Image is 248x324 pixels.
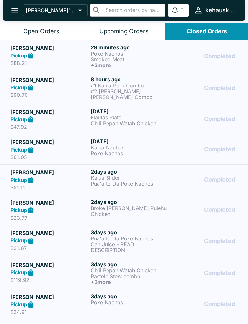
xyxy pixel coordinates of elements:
h6: 8 hours ago [91,76,169,83]
strong: Pickup [10,177,27,183]
div: Closed Orders [187,28,227,35]
p: $47.92 [10,124,88,130]
h6: 29 minutes ago [91,44,169,51]
p: [PERSON_NAME]'s Kitchen [26,7,76,14]
span: 3 days ago [91,261,117,268]
span: 3 days ago [91,229,117,236]
strong: Pickup [10,116,27,123]
button: kehauskitchen [191,3,238,17]
p: #2 [PERSON_NAME] [PERSON_NAME] Combo [91,88,169,100]
p: Pua'a to Da Poke Nachos [91,236,169,241]
p: $31.67 [10,245,88,251]
h6: [DATE] [91,138,169,145]
p: $88.21 [10,60,88,66]
span: 2 days ago [91,168,117,175]
h6: + 3 more [91,279,169,285]
p: Poke Nachos [91,299,169,305]
strong: Pickup [10,52,27,59]
p: Broke [PERSON_NAME] Pulehu Chicken [91,205,169,217]
div: Upcoming Orders [99,28,149,35]
strong: Pickup [10,147,27,153]
h5: [PERSON_NAME] [10,138,88,146]
p: $119.92 [10,277,88,283]
span: 2 days ago [91,199,117,205]
div: kehauskitchen [205,6,235,14]
p: #1 Kalua Pork Combo [91,83,169,88]
p: Can Juice - READ DESCRIPTION [91,241,169,253]
p: 0 [181,7,184,14]
strong: Pickup [10,207,27,213]
p: Poke Nachos [91,51,169,56]
p: Pua'a to Da Poke Nachos [91,181,169,187]
p: Kalua Slider [91,175,169,181]
p: $51.11 [10,184,88,191]
p: $23.77 [10,215,88,221]
button: open drawer [6,2,23,18]
p: Kalua Nachos [91,145,169,150]
h5: [PERSON_NAME] [10,229,88,237]
strong: Pickup [10,301,27,308]
p: Poke Nachos [91,150,169,156]
h6: + 2 more [91,62,169,68]
p: Smoked Meat [91,56,169,62]
h5: [PERSON_NAME] [10,44,88,52]
input: Search orders by name or phone number [104,6,163,15]
p: $90.70 [10,92,88,98]
p: Chili Pepah Watah Chicken [91,268,169,273]
p: Pastele Stew combo [91,273,169,279]
button: [PERSON_NAME]'s Kitchen [23,4,88,16]
h5: [PERSON_NAME] [10,168,88,176]
p: $34.91 [10,309,88,315]
strong: Pickup [10,237,27,244]
div: Open Orders [23,28,59,35]
h5: [PERSON_NAME] [10,293,88,301]
h5: [PERSON_NAME] [10,108,88,116]
h5: [PERSON_NAME] [10,261,88,269]
p: $61.05 [10,154,88,160]
p: Chili Pepah Watah Chicken [91,120,169,126]
p: Flautas Plate [91,115,169,120]
span: 3 days ago [91,293,117,299]
strong: Pickup [10,84,27,91]
h5: [PERSON_NAME] [10,199,88,207]
h6: [DATE] [91,108,169,115]
h5: [PERSON_NAME] [10,76,88,84]
strong: Pickup [10,269,27,276]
